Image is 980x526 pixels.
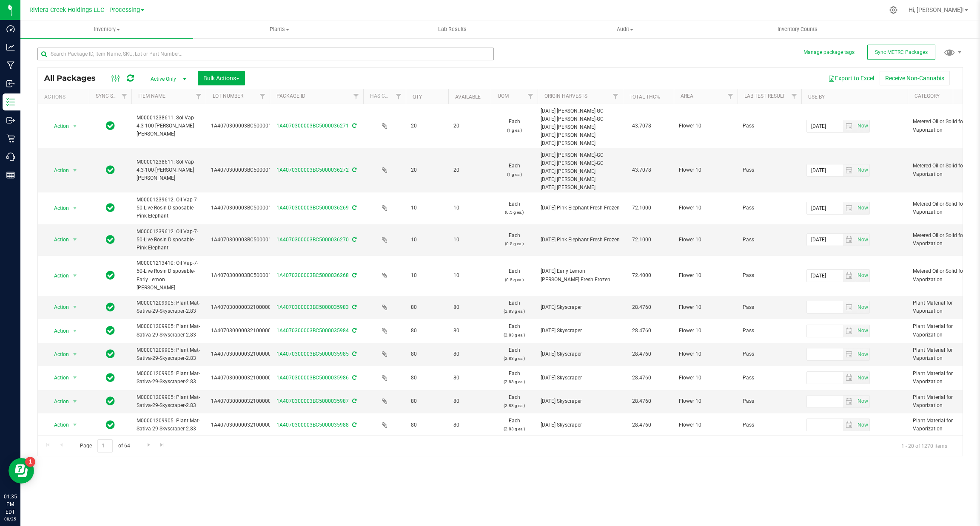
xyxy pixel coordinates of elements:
[496,208,533,216] p: (0.5 g ea.)
[843,372,855,384] span: select
[203,75,239,82] span: Bulk Actions
[855,348,869,360] span: select
[70,120,80,132] span: select
[453,122,486,130] span: 20
[453,421,486,429] span: 80
[855,301,869,313] span: select
[496,118,533,134] span: Each
[855,372,869,384] span: select
[351,398,356,404] span: Sync from Compliance System
[411,271,443,280] span: 10
[276,272,349,278] a: 1A4070300003BC5000036268
[541,327,620,335] div: [DATE] Skyscraper
[276,304,349,310] a: 1A4070300003BC5000035983
[541,115,620,123] div: [DATE] [PERSON_NAME]-GC
[496,240,533,248] p: (0.5 g ea.)
[855,270,869,282] span: select
[496,299,533,315] span: Each
[411,397,443,405] span: 80
[276,351,349,357] a: 1A4070300003BC5000035985
[363,89,406,104] th: Has COA
[679,271,732,280] span: Flower 10
[106,234,115,246] span: In Sync
[455,94,481,100] a: Available
[276,205,349,211] a: 1A4070300003BC5000036269
[453,350,486,358] span: 80
[411,421,443,429] span: 80
[137,393,201,410] span: M00001209905: Plant Mat-Sativa-29-Skyscraper-2.83
[198,71,245,85] button: Bulk Actions
[743,166,796,174] span: Pass
[628,372,655,384] span: 28.4760
[630,94,660,100] a: Total THC%
[913,299,977,315] span: Plant Material for Vaporization
[541,151,620,159] div: [DATE] [PERSON_NAME]-GC
[628,269,655,282] span: 72.4000
[349,89,363,104] a: Filter
[541,175,620,184] div: [DATE] [PERSON_NAME]
[276,422,349,428] a: 1A4070300003BC5000035988
[541,107,620,115] div: [DATE] [PERSON_NAME]-GC
[496,346,533,362] span: Each
[679,374,732,382] span: Flower 10
[70,234,80,246] span: select
[855,234,869,246] span: select
[46,164,69,176] span: Action
[351,304,356,310] span: Sync from Compliance System
[137,417,201,433] span: M00001209905: Plant Mat-Sativa-29-Skyscraper-2.83
[679,397,732,405] span: Flower 10
[743,374,796,382] span: Pass
[496,393,533,410] span: Each
[628,348,655,360] span: 28.4760
[453,397,486,405] span: 80
[211,374,283,382] span: 1A4070300000321000000883
[496,417,533,433] span: Each
[142,439,155,451] a: Go to the next page
[351,167,356,173] span: Sync from Compliance System
[6,98,15,106] inline-svg: Inventory
[413,94,422,100] a: Qty
[411,204,443,212] span: 10
[496,200,533,216] span: Each
[70,372,80,384] span: select
[496,232,533,248] span: Each
[628,301,655,314] span: 28.4760
[496,402,533,410] p: (2.83 g ea.)
[496,378,533,386] p: (2.83 g ea.)
[6,61,15,70] inline-svg: Manufacturing
[137,322,201,339] span: M00001209905: Plant Mat-Sativa-29-Skyscraper-2.83
[843,325,855,337] span: select
[541,159,620,167] div: [DATE] [PERSON_NAME]-GC
[276,328,349,334] a: 1A4070300003BC5000035984
[453,271,486,280] span: 10
[106,325,115,337] span: In Sync
[766,25,829,33] span: Inventory Counts
[25,457,35,467] iframe: Resource center unread badge
[211,204,283,212] span: 1A4070300003BC5000015951
[46,234,69,246] span: Action
[106,269,115,281] span: In Sync
[9,458,34,484] iframe: Resource center
[46,419,69,431] span: Action
[855,120,869,132] span: select
[496,126,533,134] p: (1 g ea.)
[70,270,80,282] span: select
[496,267,533,283] span: Each
[711,20,884,38] a: Inventory Counts
[855,164,870,176] span: Set Current date
[411,350,443,358] span: 80
[392,89,406,104] a: Filter
[743,122,796,130] span: Pass
[276,93,305,99] a: Package ID
[156,439,168,451] a: Go to the last page
[46,202,69,214] span: Action
[29,6,140,14] span: Riviera Creek Holdings LLC - Processing
[524,89,538,104] a: Filter
[855,419,870,431] span: Set Current date
[411,303,443,311] span: 80
[913,200,977,216] span: Metered Oil or Solid for Vaporization
[914,93,940,99] a: Category
[913,322,977,339] span: Plant Material for Vaporization
[276,123,349,129] a: 1A4070300003BC5000036271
